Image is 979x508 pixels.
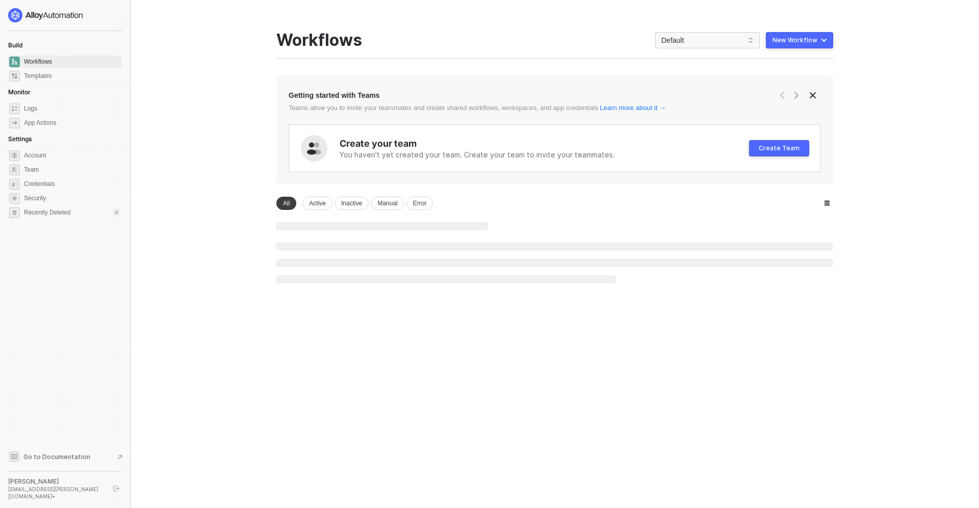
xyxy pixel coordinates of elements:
span: Settings [8,135,32,143]
span: Templates [24,70,120,82]
span: team [9,165,20,175]
span: Go to Documentation [23,452,90,461]
div: Manual [371,197,404,210]
span: logout [113,486,119,492]
span: icon-arrow-right [792,91,801,99]
div: [PERSON_NAME] [8,477,104,486]
span: dashboard [9,57,20,67]
span: credentials [9,179,20,190]
span: icon-close [809,91,817,99]
span: icon-logs [9,103,20,114]
div: App Actions [24,119,56,127]
div: Getting started with Teams [289,90,380,100]
div: Error [406,197,433,210]
div: All [276,197,296,210]
span: document-arrow [115,452,125,462]
img: logo [8,8,84,22]
span: Credentials [24,178,120,190]
div: Create Team [759,144,800,152]
div: Teams allow you to invite your teammates and create shared workflows, workspaces, and app credent... [289,103,714,112]
div: [EMAIL_ADDRESS][PERSON_NAME][DOMAIN_NAME] • [8,486,104,500]
span: Recently Deleted [24,208,70,217]
span: icon-arrow-left [778,91,786,99]
button: New Workflow [766,32,833,48]
a: logo [8,8,122,22]
span: security [9,193,20,204]
span: Build [8,41,22,49]
div: New Workflow [772,36,817,44]
span: Account [24,149,120,162]
span: icon-app-actions [9,118,20,128]
span: settings [9,150,20,161]
div: Workflows [276,31,362,50]
div: Create your team [340,137,749,150]
div: 0 [113,208,120,217]
a: Knowledge Base [8,450,122,463]
span: Default [661,33,754,48]
span: Monitor [8,88,31,96]
span: settings [9,207,20,218]
span: Team [24,164,120,176]
span: documentation [9,451,19,462]
div: Active [302,197,332,210]
button: Create Team [749,140,809,156]
span: Logs [24,102,120,115]
div: You haven't yet created your team. Create your team to invite your teammates. [340,150,749,160]
span: Security [24,192,120,204]
span: marketplace [9,71,20,82]
div: Inactive [334,197,369,210]
span: Workflows [24,56,120,68]
a: Learn more about it → [600,104,666,112]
